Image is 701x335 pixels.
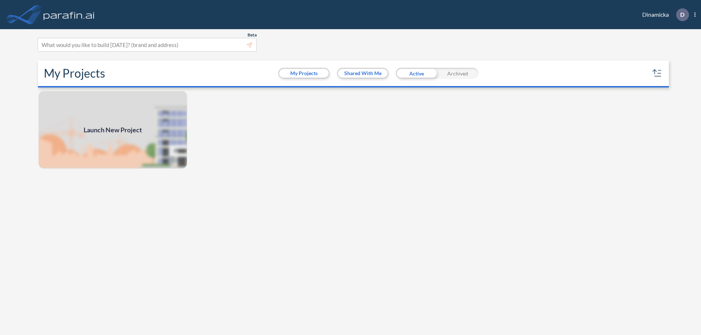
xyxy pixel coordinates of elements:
[680,11,685,18] p: D
[38,90,188,169] img: add
[38,90,188,169] a: Launch New Project
[651,67,663,79] button: sort
[44,66,105,80] h2: My Projects
[248,32,257,38] span: Beta
[437,68,478,79] div: Archived
[279,69,329,78] button: My Projects
[396,68,437,79] div: Active
[631,8,696,21] div: Dinamicka
[84,125,142,135] span: Launch New Project
[338,69,387,78] button: Shared With Me
[42,7,96,22] img: logo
